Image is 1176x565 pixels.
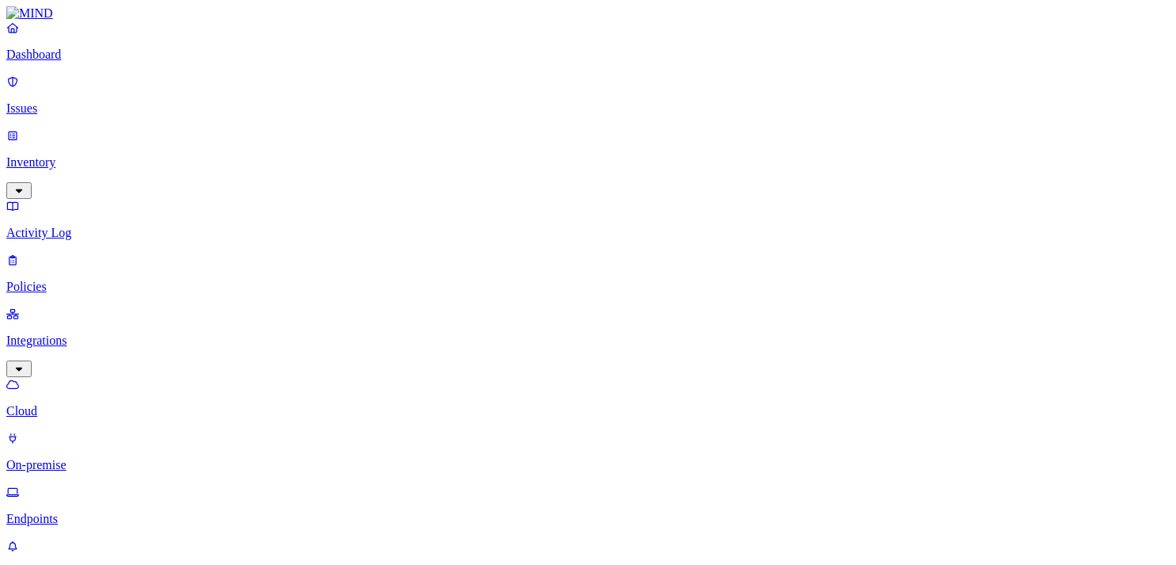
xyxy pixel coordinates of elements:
a: Cloud [6,377,1170,418]
a: Integrations [6,307,1170,375]
p: Cloud [6,404,1170,418]
a: Activity Log [6,199,1170,240]
a: MIND [6,6,1170,21]
p: Integrations [6,334,1170,348]
p: Activity Log [6,226,1170,240]
a: Endpoints [6,485,1170,526]
p: Inventory [6,155,1170,170]
a: Inventory [6,128,1170,197]
p: Dashboard [6,48,1170,62]
p: Policies [6,280,1170,294]
a: Issues [6,74,1170,116]
a: Policies [6,253,1170,294]
a: On-premise [6,431,1170,472]
a: Dashboard [6,21,1170,62]
p: Endpoints [6,512,1170,526]
p: Issues [6,101,1170,116]
p: On-premise [6,458,1170,472]
img: MIND [6,6,53,21]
